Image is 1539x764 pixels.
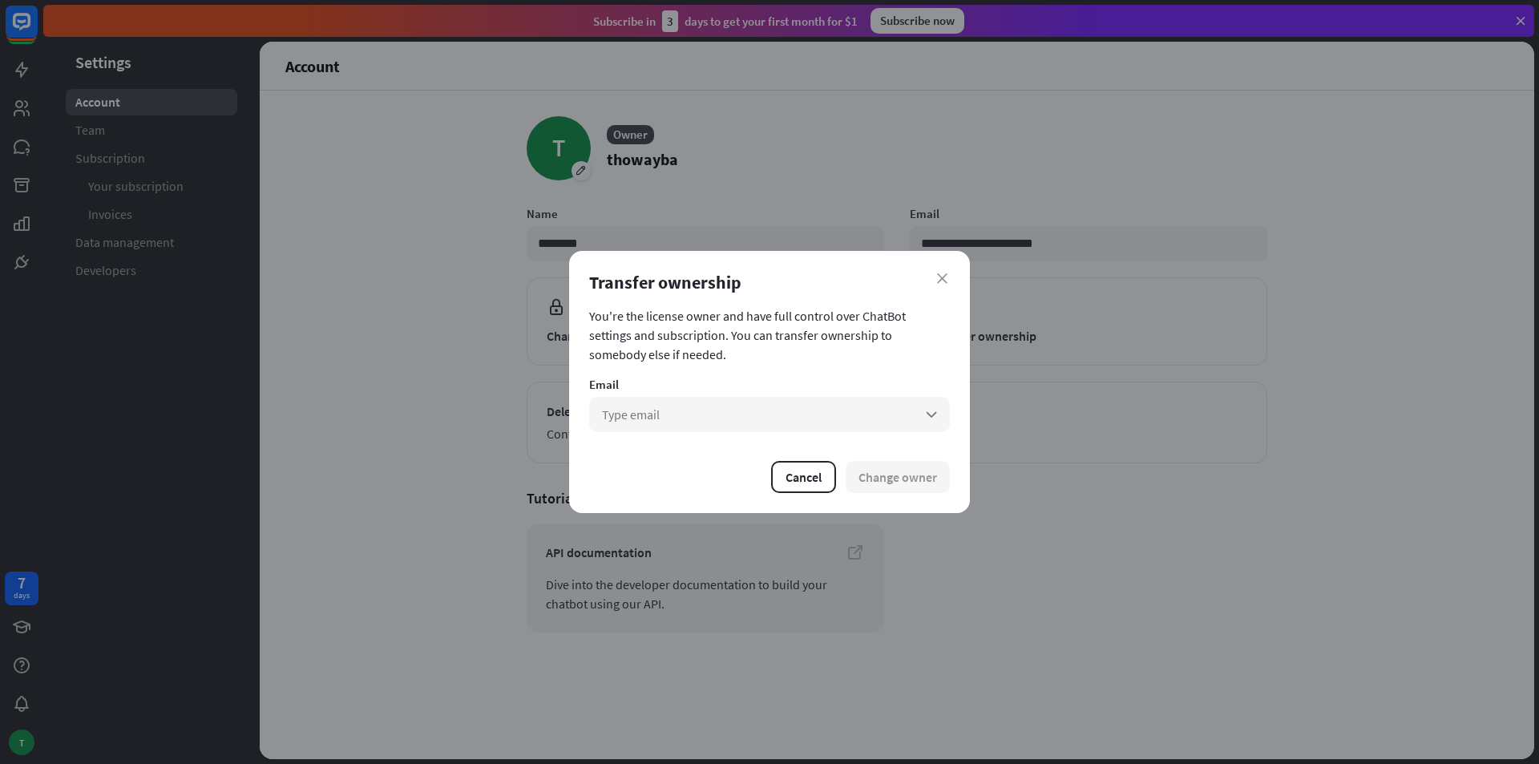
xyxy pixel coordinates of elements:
i: close [937,273,947,284]
button: Change owner [846,461,950,493]
div: Email [589,377,950,392]
button: Open LiveChat chat widget [13,6,61,55]
button: Cancel [771,461,836,493]
section: You're the license owner and have full control over ChatBot settings and subscription. You can tr... [589,306,950,364]
i: arrow_down [923,406,940,423]
span: Type email [602,406,660,422]
div: Transfer ownership [589,271,950,293]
